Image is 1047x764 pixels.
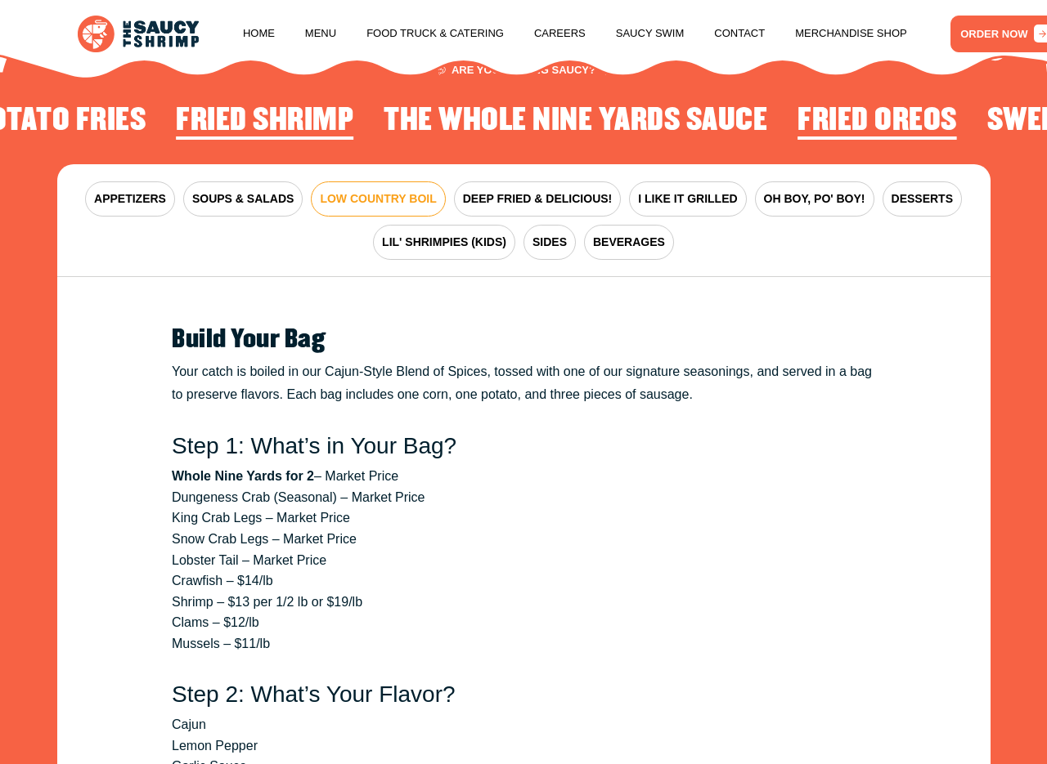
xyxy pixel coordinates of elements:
[892,190,953,208] span: DESSERTS
[373,225,515,260] button: LIL' SHRIMPIES (KIDS)
[384,104,767,138] h2: The Whole Nine Yards Sauce
[183,181,303,217] button: SOUPS & SALADS
[172,432,875,460] h3: Step 1: What’s in Your Bag?
[172,681,875,708] h3: Step 2: What’s Your Flavor?
[85,181,175,217] button: APPETIZERS
[714,2,765,65] a: Contact
[176,104,353,138] h2: Fried Shrimp
[172,507,875,529] li: King Crab Legs – Market Price
[172,487,875,508] li: Dungeness Crab (Seasonal) – Market Price
[172,529,875,550] li: Snow Crab Legs – Market Price
[172,592,875,613] li: Shrimp – $13 per 1/2 lb or $19/lb
[243,2,275,65] a: Home
[172,735,875,757] li: Lemon Pepper
[366,2,504,65] a: Food Truck & Catering
[172,469,314,483] strong: Whole Nine Yards for 2
[94,190,166,208] span: APPETIZERS
[584,225,674,260] button: BEVERAGES
[172,360,875,406] p: Your catch is boiled in our Cajun-Style Blend of Spices, tossed with one of our signature seasoni...
[764,190,865,208] span: OH BOY, PO' BOY!
[454,181,622,217] button: DEEP FRIED & DELICIOUS!
[192,190,294,208] span: SOUPS & SALADS
[172,326,875,354] h2: Build Your Bag
[172,466,875,487] li: – Market Price
[172,550,875,571] li: Lobster Tail – Market Price
[305,2,336,65] a: Menu
[172,570,875,592] li: Crawfish – $14/lb
[384,104,767,142] li: 2 of 4
[798,104,957,142] li: 3 of 4
[795,2,907,65] a: Merchandise Shop
[311,181,445,217] button: LOW COUNTRY BOIL
[78,16,199,52] img: logo
[798,104,957,138] h2: Fried Oreos
[172,612,875,633] li: Clams – $12/lb
[532,234,567,251] span: SIDES
[172,714,875,735] li: Cajun
[463,190,613,208] span: DEEP FRIED & DELICIOUS!
[172,633,875,655] li: Mussels – $11/lb
[593,234,665,251] span: BEVERAGES
[176,104,353,142] li: 1 of 4
[523,225,576,260] button: SIDES
[320,190,436,208] span: LOW COUNTRY BOIL
[382,234,506,251] span: LIL' SHRIMPIES (KIDS)
[883,181,962,217] button: DESSERTS
[534,2,586,65] a: Careers
[629,181,746,217] button: I LIKE IT GRILLED
[616,2,685,65] a: Saucy Swim
[755,181,874,217] button: OH BOY, PO' BOY!
[638,190,737,208] span: I LIKE IT GRILLED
